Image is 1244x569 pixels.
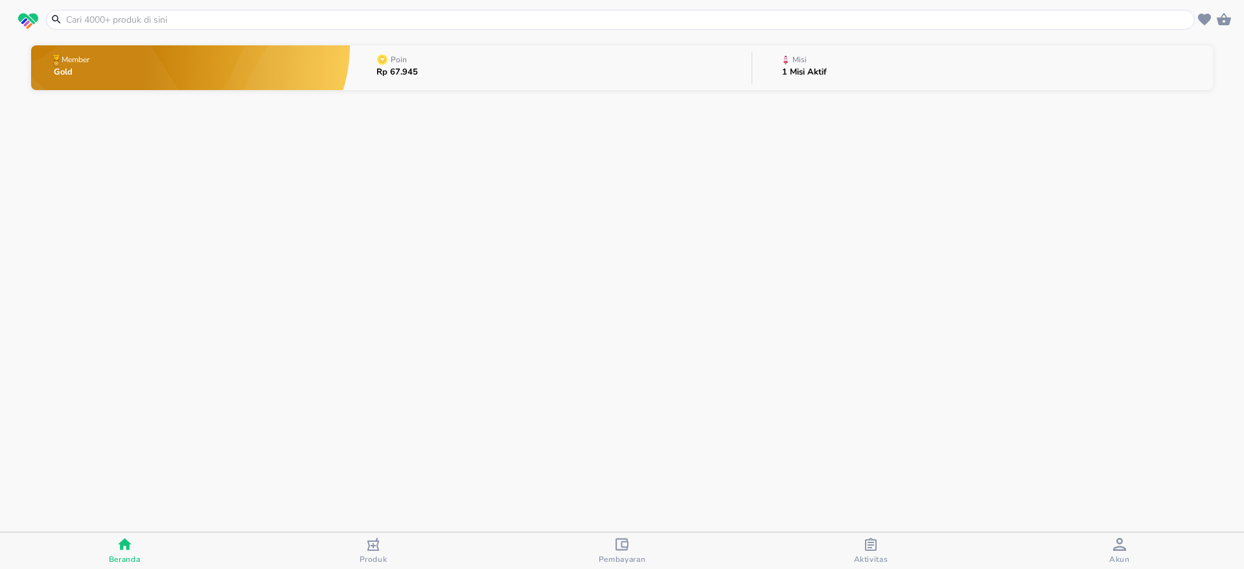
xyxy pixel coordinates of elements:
span: Beranda [109,554,141,564]
button: MemberGold [31,42,350,93]
button: PoinRp 67.945 [350,42,752,93]
p: Rp 67.945 [376,68,418,76]
button: Misi1 Misi Aktif [752,42,1213,93]
button: Aktivitas [746,533,995,569]
span: Pembayaran [599,554,646,564]
span: Produk [360,554,387,564]
span: Aktivitas [854,554,888,564]
button: Akun [995,533,1244,569]
button: Pembayaran [498,533,746,569]
button: Produk [249,533,498,569]
span: Akun [1109,554,1130,564]
p: Misi [792,56,807,64]
p: Gold [54,68,92,76]
input: Cari 4000+ produk di sini [65,13,1192,27]
img: logo_swiperx_s.bd005f3b.svg [18,13,38,30]
p: Member [62,56,89,64]
p: 1 Misi Aktif [782,68,827,76]
p: Poin [391,56,407,64]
